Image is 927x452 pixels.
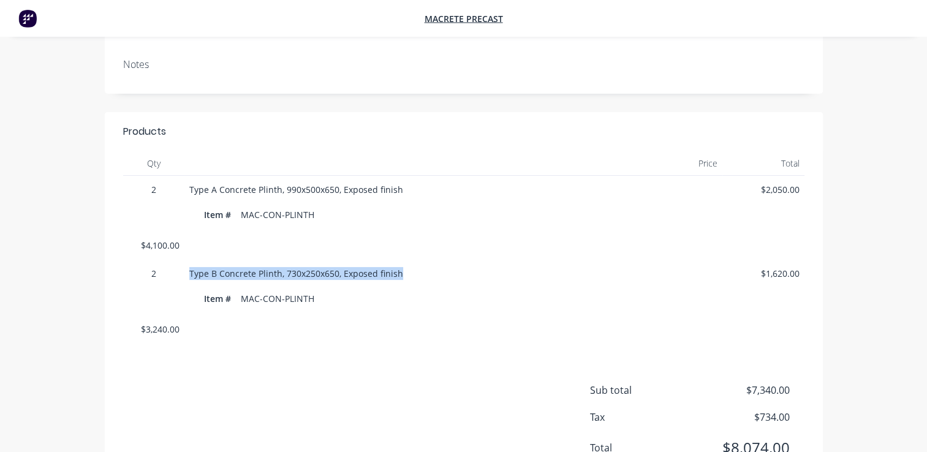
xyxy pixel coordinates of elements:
span: $2,050.00 [727,183,800,196]
div: Qty [123,151,184,176]
span: $3,240.00 [128,323,180,336]
span: $4,100.00 [128,239,180,252]
div: Item # [204,206,236,224]
span: $7,340.00 [698,383,789,397]
div: Total [722,151,804,176]
span: Type B Concrete Plinth, 730x250x650, Exposed finish [189,268,403,279]
div: Notes [123,59,804,70]
span: Tax [590,410,699,424]
div: Price [641,151,723,176]
span: $1,620.00 [727,267,800,280]
div: MAC-CON-PLINTH [236,290,319,307]
div: Item # [204,290,236,307]
span: $734.00 [698,410,789,424]
span: 2 [128,183,180,196]
span: 2 [128,267,180,280]
img: Factory [18,9,37,28]
span: Sub total [590,383,699,397]
span: Type A Concrete Plinth, 990x500x650, Exposed finish [189,184,403,195]
a: Macrete Precast [425,13,503,24]
div: MAC-CON-PLINTH [236,206,319,224]
div: Products [123,124,166,139]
